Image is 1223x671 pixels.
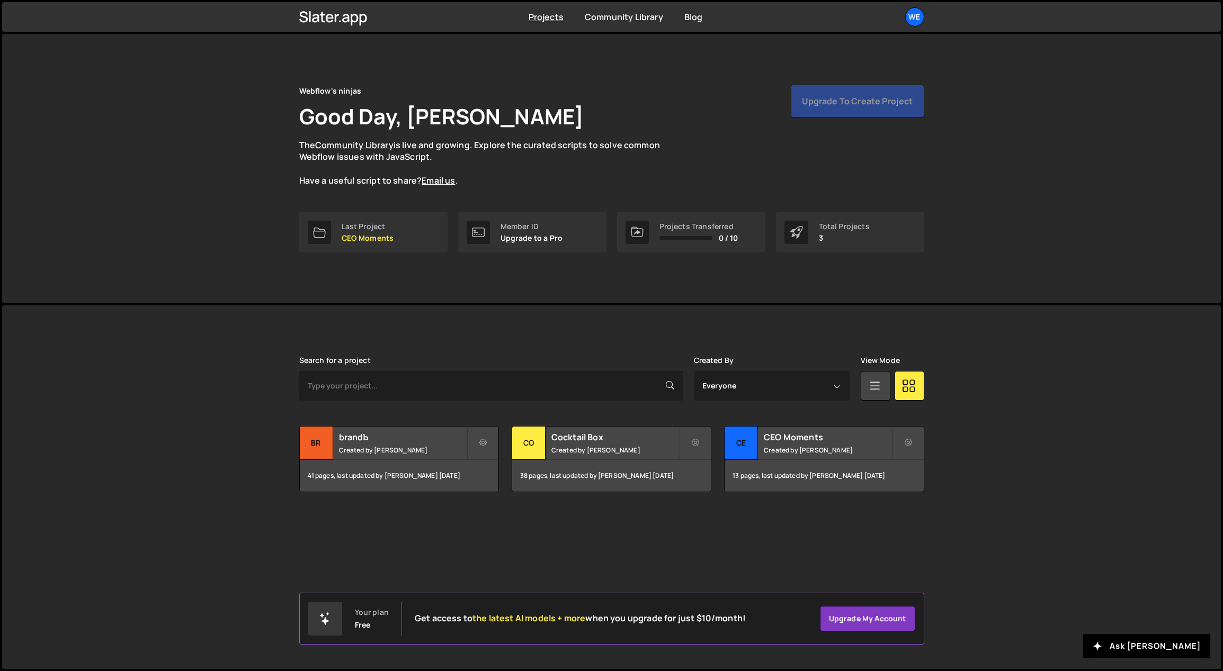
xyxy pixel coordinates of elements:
h2: brandЪ [339,431,467,443]
h2: Get access to when you upgrade for just $10/month! [415,613,746,623]
div: Projects Transferred [659,222,738,231]
h2: Cocktail Box [551,431,679,443]
h2: CEO Moments [764,431,891,443]
a: Community Library [585,11,663,23]
p: The is live and growing. Explore the curated scripts to solve common Webflow issues with JavaScri... [299,139,681,187]
div: 41 pages, last updated by [PERSON_NAME] [DATE] [300,460,498,492]
p: CEO Moments [342,234,394,242]
a: Email us [422,175,455,186]
input: Type your project... [299,371,683,401]
a: Projects [529,11,564,23]
div: CE [725,427,758,460]
span: 0 / 10 [719,234,738,242]
div: br [300,427,333,460]
div: Member ID [501,222,563,231]
div: 13 pages, last updated by [PERSON_NAME] [DATE] [725,460,923,492]
div: Webflow's ninjas [299,85,362,97]
div: Free [355,621,371,629]
a: Co Cocktail Box Created by [PERSON_NAME] 38 pages, last updated by [PERSON_NAME] [DATE] [512,426,711,492]
p: 3 [819,234,870,242]
a: CE CEO Moments Created by [PERSON_NAME] 13 pages, last updated by [PERSON_NAME] [DATE] [724,426,924,492]
div: Total Projects [819,222,870,231]
div: Co [512,427,546,460]
a: Last Project CEO Moments [299,212,448,252]
a: Community Library [315,139,394,151]
a: Blog [684,11,703,23]
a: br brandЪ Created by [PERSON_NAME] 41 pages, last updated by [PERSON_NAME] [DATE] [299,426,499,492]
div: Last Project [342,222,394,231]
button: Ask [PERSON_NAME] [1083,634,1210,658]
small: Created by [PERSON_NAME] [551,446,679,455]
h1: Good Day, [PERSON_NAME] [299,102,584,131]
p: Upgrade to a Pro [501,234,563,242]
label: Created By [694,356,734,365]
span: the latest AI models + more [472,612,585,624]
a: Upgrade my account [820,606,915,631]
small: Created by [PERSON_NAME] [764,446,891,455]
div: 38 pages, last updated by [PERSON_NAME] [DATE] [512,460,711,492]
div: Your plan [355,608,389,616]
small: Created by [PERSON_NAME] [339,446,467,455]
a: We [905,7,924,26]
label: View Mode [861,356,900,365]
label: Search for a project [299,356,371,365]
